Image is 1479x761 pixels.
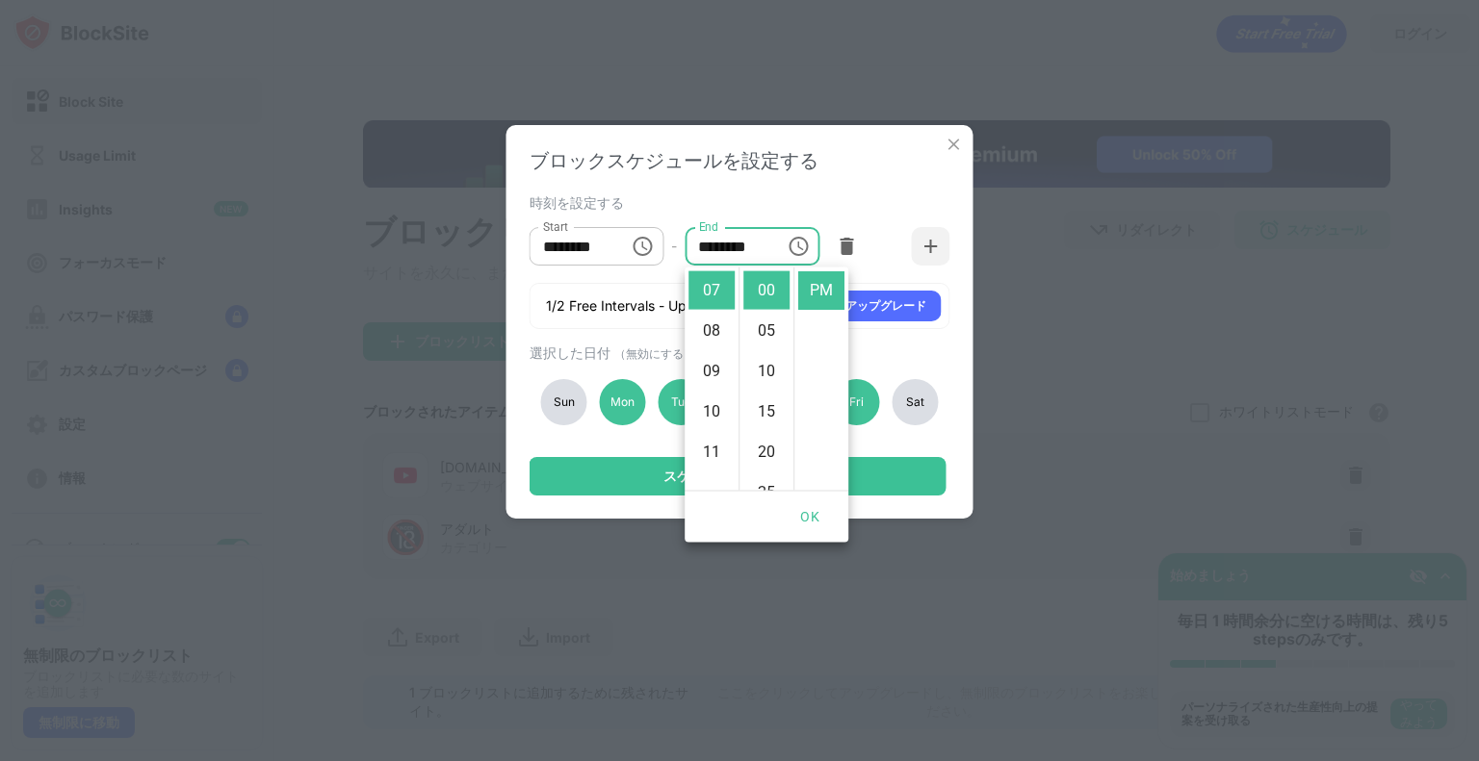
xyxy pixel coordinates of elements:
[530,344,946,363] div: 選択した日付
[623,227,662,266] button: Choose time, selected time is 8:00 AM
[530,194,946,210] div: 時刻を設定する
[541,379,587,425] div: Sun
[779,227,817,266] button: Choose time, selected time is 7:00 PM
[546,296,814,316] div: 1/2 Free Intervals - Upgrade for 5 intervals
[743,352,790,391] li: 10 minutes
[688,312,735,350] li: 8 hours
[834,379,880,425] div: Fri
[798,271,844,310] li: PM
[845,296,926,316] div: アップグレード
[743,473,790,512] li: 25 minutes
[688,352,735,391] li: 9 hours
[743,312,790,350] li: 5 minutes
[945,135,964,154] img: x-button.svg
[599,379,645,425] div: Mon
[743,433,790,471] li: 20 minutes
[688,433,735,471] li: 11 hours
[688,393,735,431] li: 10 hours
[688,271,735,310] li: 7 hours
[671,236,677,257] div: -
[892,379,938,425] div: Sat
[530,148,950,174] div: ブロックスケジュールを設定する
[688,231,735,269] li: 6 hours
[658,379,704,425] div: Tue
[743,393,790,431] li: 15 minutes
[663,469,812,484] div: スケジュールを設定する
[793,267,848,491] ul: Select meridiem
[739,267,793,491] ul: Select minutes
[743,271,790,310] li: 0 minutes
[543,218,568,235] label: Start
[779,499,841,535] button: OK
[614,346,834,361] span: （無効にする日をクリックしてください）
[798,231,844,269] li: AM
[685,267,739,491] ul: Select hours
[698,218,718,235] label: End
